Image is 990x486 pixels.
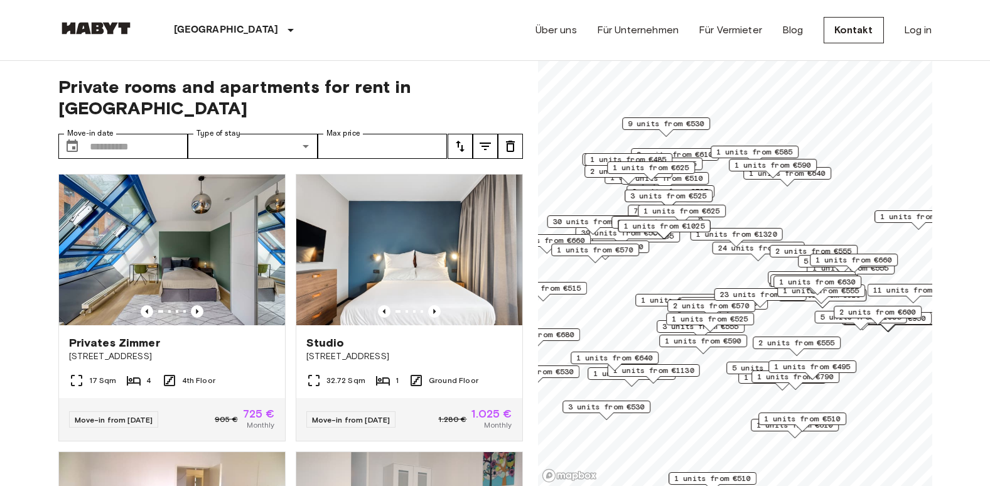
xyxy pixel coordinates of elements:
[141,305,153,318] button: Previous image
[839,306,916,318] span: 2 units from €600
[593,368,670,379] span: 1 units from €570
[711,146,799,165] div: Map marker
[620,158,697,170] span: 3 units from €555
[535,23,577,38] a: Über uns
[243,408,275,419] span: 725 €
[628,205,716,224] div: Map marker
[58,174,286,441] a: Marketing picture of unit DE-01-010-002-01HFPrevious imagePrevious imagePrivates Zimmer[STREET_AD...
[815,254,892,266] span: 1 units from €660
[561,240,649,260] div: Map marker
[607,161,695,181] div: Map marker
[690,228,782,247] div: Map marker
[58,76,523,119] span: Private rooms and apartments for rent in [GEOGRAPHIC_DATA]
[844,312,932,332] div: Map marker
[674,473,751,484] span: 1 units from €510
[75,415,153,424] span: Move-in from [DATE]
[770,245,858,264] div: Map marker
[296,175,522,325] img: Marketing picture of unit DE-01-481-006-01
[613,365,694,376] span: 1 units from €1130
[714,288,806,308] div: Map marker
[499,282,587,301] div: Map marker
[69,335,160,350] span: Privates Zimmer
[627,173,703,184] span: 2 units from €510
[174,23,279,38] p: [GEOGRAPHIC_DATA]
[775,246,852,257] span: 2 units from €555
[395,375,399,386] span: 1
[428,305,441,318] button: Previous image
[665,335,741,347] span: 1 units from €590
[719,289,800,300] span: 23 units from €575
[613,162,689,173] span: 1 units from €625
[631,148,719,168] div: Map marker
[562,401,650,420] div: Map marker
[798,255,886,274] div: Map marker
[498,134,523,159] button: tune
[306,350,512,363] span: [STREET_ADDRESS]
[306,335,345,350] span: Studio
[296,174,523,441] a: Marketing picture of unit DE-01-481-006-01Previous imagePrevious imageStudio[STREET_ADDRESS]32.72...
[621,172,709,192] div: Map marker
[542,468,597,483] a: Mapbox logo
[880,211,957,222] span: 1 units from €980
[641,294,718,306] span: 1 units from €725
[696,229,777,240] span: 1 units from €1320
[448,134,473,159] button: tune
[582,153,674,173] div: Map marker
[471,408,512,419] span: 1.025 €
[547,215,639,235] div: Map marker
[508,235,585,246] span: 1 units from €660
[89,375,117,386] span: 17 Sqm
[814,311,907,330] div: Map marker
[59,175,285,325] img: Marketing picture of unit DE-01-010-002-01HF
[503,234,591,254] div: Map marker
[571,352,659,371] div: Map marker
[326,128,360,139] label: Max price
[592,230,680,249] div: Map marker
[247,419,274,431] span: Monthly
[712,242,804,261] div: Map marker
[726,362,814,381] div: Map marker
[820,311,901,323] span: 5 units from €1085
[773,276,861,295] div: Map marker
[718,242,799,254] span: 24 units from €530
[834,306,922,325] div: Map marker
[557,244,633,256] span: 1 units from €570
[770,274,858,294] div: Map marker
[625,190,713,209] div: Map marker
[758,413,846,432] div: Map marker
[779,276,856,288] span: 1 units from €630
[699,23,762,38] a: Für Vermieter
[182,375,215,386] span: 4th Floor
[716,146,793,158] span: 1 units from €585
[615,158,702,177] div: Map marker
[867,284,959,303] div: Map marker
[67,128,114,139] label: Move-in date
[810,254,898,273] div: Map marker
[584,165,672,185] div: Map marker
[643,205,720,217] span: 1 units from €625
[590,154,667,165] span: 1 units from €485
[429,375,478,386] span: Ground Floor
[804,256,880,267] span: 5 units from €660
[628,118,704,129] span: 9 units from €530
[734,159,811,171] span: 1 units from €590
[782,23,804,38] a: Blog
[729,159,817,178] div: Map marker
[849,313,926,324] span: 6 units from €950
[191,305,203,318] button: Previous image
[732,362,809,374] span: 5 units from €590
[635,294,723,313] div: Map marker
[617,217,694,228] span: 9 units from €585
[497,366,574,377] span: 4 units from €530
[60,134,85,159] button: Choose date
[196,128,240,139] label: Type of stay
[764,413,841,424] span: 1 units from €510
[584,153,672,173] div: Map marker
[597,23,679,38] a: Für Unternehmen
[312,415,390,424] span: Move-in from [DATE]
[622,117,710,137] div: Map marker
[672,313,748,325] span: 1 units from €525
[58,22,134,35] img: Habyt
[627,185,714,205] div: Map marker
[659,335,747,354] div: Map marker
